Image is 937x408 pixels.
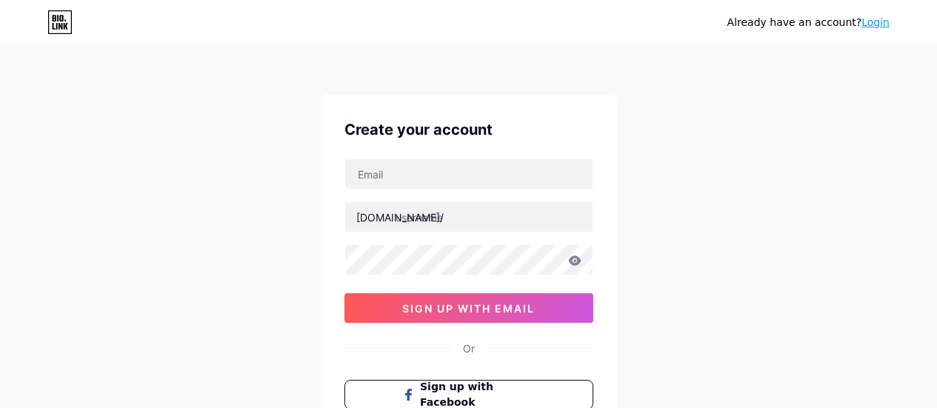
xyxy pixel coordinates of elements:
[345,159,593,189] input: Email
[463,341,475,356] div: Or
[344,293,593,323] button: sign up with email
[861,16,890,28] a: Login
[402,302,535,315] span: sign up with email
[727,15,890,30] div: Already have an account?
[345,202,593,232] input: username
[356,210,444,225] div: [DOMAIN_NAME]/
[344,118,593,141] div: Create your account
